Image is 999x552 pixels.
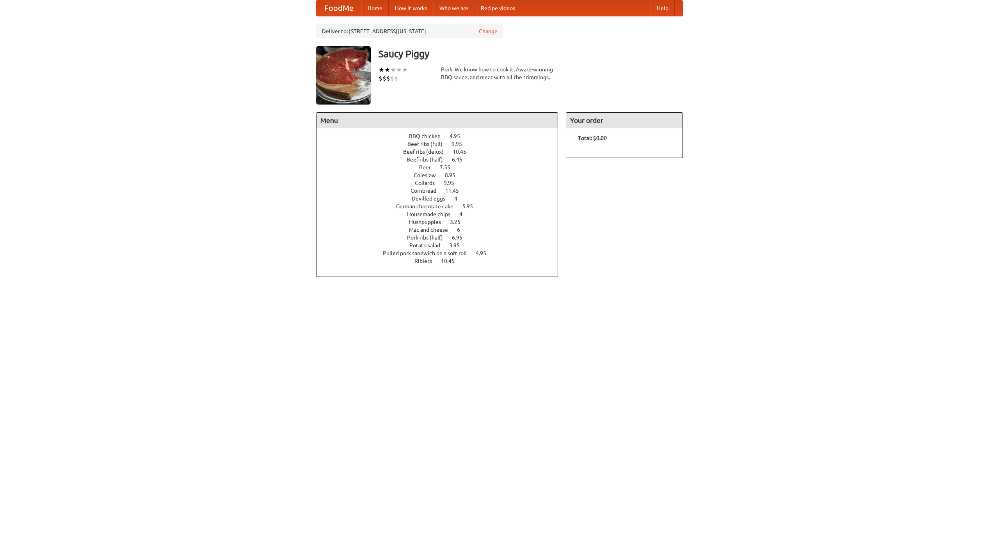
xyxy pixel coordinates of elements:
span: Beef ribs (full) [407,141,450,147]
a: Cornbread 11.45 [411,188,473,194]
span: 3.25 [450,219,468,225]
span: 9.95 [452,141,470,147]
a: Beef ribs (delux) 10.45 [403,149,481,155]
li: ★ [390,66,396,74]
span: Beef ribs (delux) [403,149,452,155]
a: Riblets 10.45 [414,258,469,264]
a: Beer 7.55 [419,164,465,170]
a: Beef ribs (full) 9.95 [407,141,476,147]
span: 6.95 [452,234,470,241]
span: Pulled pork sandwich on a soft roll [383,250,475,256]
li: $ [382,74,386,83]
li: $ [394,74,398,83]
li: $ [379,74,382,83]
span: Cornbread [411,188,444,194]
a: Pulled pork sandwich on a soft roll 4.95 [383,250,501,256]
a: Change [479,27,498,35]
h4: Your order [566,113,683,128]
b: Total: $0.00 [578,135,607,141]
span: 7.55 [440,164,458,170]
a: Recipe videos [475,0,521,16]
span: 4.95 [450,133,468,139]
span: Housemade chips [407,211,458,217]
li: ★ [384,66,390,74]
span: 6 [457,227,468,233]
li: $ [386,74,390,83]
span: Mac and cheese [409,227,456,233]
a: Help [651,0,675,16]
span: German chocolate cake [396,203,461,209]
span: 5.95 [462,203,481,209]
div: Pork. We know how to cook it. Award-winning BBQ sauce, and meat with all the trimmings. [441,66,558,81]
a: Beef ribs (half) 6.45 [407,156,477,163]
a: Coleslaw 8.95 [414,172,470,178]
span: 9.95 [444,180,462,186]
div: Deliver to: [STREET_ADDRESS][US_STATE] [316,24,503,38]
span: 3.95 [449,242,468,248]
span: Riblets [414,258,440,264]
a: Hushpuppies 3.25 [409,219,475,225]
span: Pork ribs (half) [407,234,451,241]
li: ★ [396,66,402,74]
a: Home [361,0,389,16]
a: Devilled eggs 4 [412,195,472,202]
span: 10.45 [441,258,462,264]
a: How it works [389,0,433,16]
a: Pork ribs (half) 6.95 [407,234,477,241]
span: Collards [415,180,443,186]
span: 6.45 [452,156,470,163]
a: Collards 9.95 [415,180,469,186]
li: ★ [402,66,408,74]
span: 11.45 [445,188,467,194]
span: Beer [419,164,439,170]
a: FoodMe [316,0,361,16]
a: Mac and cheese 6 [409,227,475,233]
a: BBQ chicken 4.95 [409,133,475,139]
span: Beef ribs (half) [407,156,451,163]
span: 10.45 [453,149,474,155]
a: Housemade chips 4 [407,211,477,217]
li: $ [390,74,394,83]
span: Hushpuppies [409,219,449,225]
span: 8.95 [445,172,463,178]
a: Who we are [433,0,475,16]
span: Devilled eggs [412,195,453,202]
a: Potato salad 3.95 [409,242,474,248]
span: Coleslaw [414,172,444,178]
li: ★ [379,66,384,74]
img: angular.jpg [316,46,371,105]
span: BBQ chicken [409,133,448,139]
span: 4 [459,211,470,217]
span: Potato salad [409,242,448,248]
a: German chocolate cake 5.95 [396,203,487,209]
h4: Menu [316,113,558,128]
span: 4 [454,195,465,202]
h3: Saucy Piggy [379,46,683,62]
span: 4.95 [476,250,494,256]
